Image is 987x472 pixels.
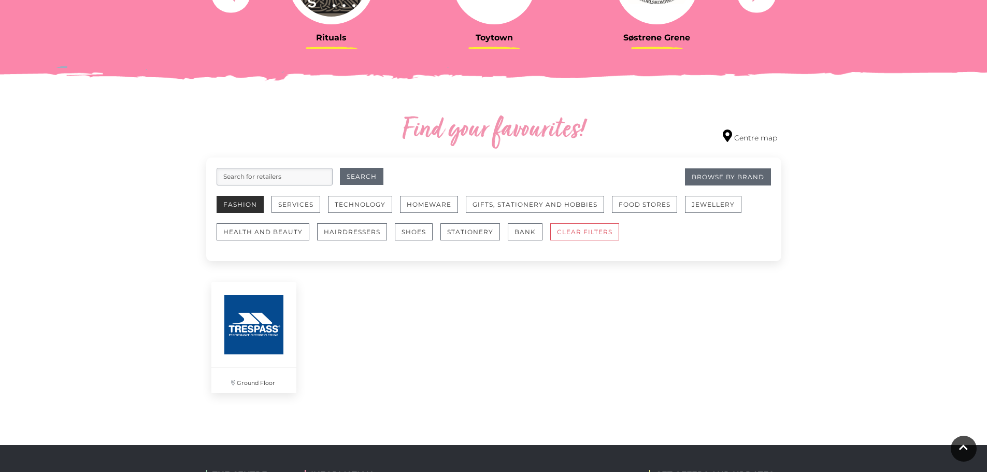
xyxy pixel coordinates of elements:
[271,196,328,223] a: Services
[550,223,619,240] button: CLEAR FILTERS
[685,168,771,185] a: Browse By Brand
[466,196,604,213] button: Gifts, Stationery and Hobbies
[317,223,387,240] button: Hairdressers
[217,196,271,223] a: Fashion
[550,223,627,251] a: CLEAR FILTERS
[217,223,317,251] a: Health and Beauty
[317,223,395,251] a: Hairdressers
[508,223,550,251] a: Bank
[305,114,683,147] h2: Find your favourites!
[217,196,264,213] button: Fashion
[211,368,297,393] p: Ground Floor
[466,196,612,223] a: Gifts, Stationery and Hobbies
[217,168,333,185] input: Search for retailers
[328,196,392,213] button: Technology
[328,196,400,223] a: Technology
[612,196,685,223] a: Food Stores
[508,223,542,240] button: Bank
[217,223,309,240] button: Health and Beauty
[723,130,777,144] a: Centre map
[340,168,383,185] button: Search
[395,223,440,251] a: Shoes
[440,223,500,240] button: Stationery
[271,196,320,213] button: Services
[612,196,677,213] button: Food Stores
[421,33,568,42] h3: Toytown
[400,196,466,223] a: Homeware
[685,196,741,213] button: Jewellery
[583,33,731,42] h3: Søstrene Grene
[395,223,433,240] button: Shoes
[400,196,458,213] button: Homeware
[440,223,508,251] a: Stationery
[206,277,302,398] a: Ground Floor
[258,33,405,42] h3: Rituals
[685,196,749,223] a: Jewellery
